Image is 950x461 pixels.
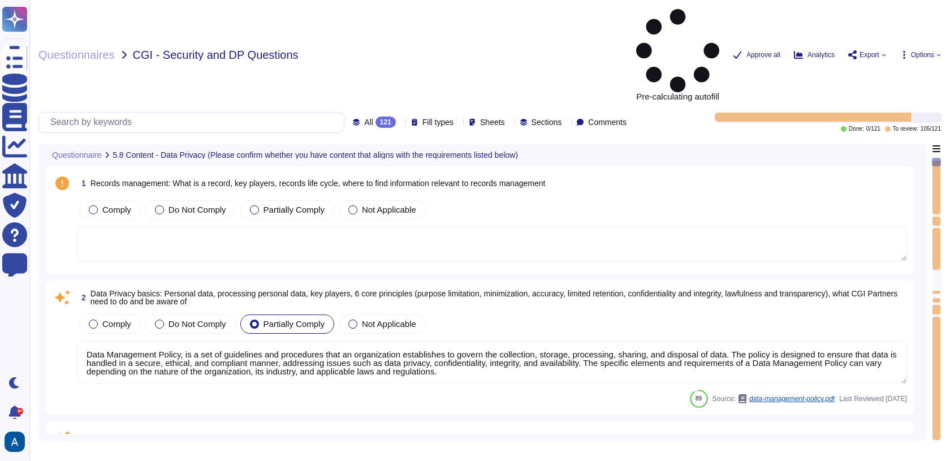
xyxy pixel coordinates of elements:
span: Sheets [480,118,505,126]
div: 9+ [16,408,23,415]
button: Approve all [733,50,780,59]
span: Options [911,51,934,58]
span: Do Not Comply [169,319,226,329]
button: user [2,429,33,454]
span: 89 [696,395,702,402]
span: To review: [893,126,918,132]
span: 2 [77,294,86,301]
span: Comments [588,118,627,126]
span: Source: [712,394,835,403]
span: Not Applicable [362,319,416,329]
input: Search by keywords [45,113,344,132]
span: Comply [102,319,131,329]
span: Analytics [807,51,835,58]
span: Records management: What is a record, key players, records life cycle, where to find information ... [90,179,546,188]
span: Sections [532,118,562,126]
span: 5.8 Content - Data Privacy (Please confirm whether you have content that aligns with the requirem... [113,151,518,159]
span: Partially Comply [264,205,325,214]
span: Rights of data subjects: 4 rights of data subject (Right to be informed, right of access, right t... [90,434,634,443]
span: Export [860,51,879,58]
span: Pre-calculating autofill [636,9,719,101]
span: CGI - Security and DP Questions [133,49,299,61]
img: user [5,432,25,452]
div: 121 [375,117,396,128]
span: 0 / 121 [866,126,880,132]
span: Fill types [422,118,454,126]
textarea: Data Management Policy, is a set of guidelines and procedures that an organization establishes to... [77,341,907,384]
span: Do Not Comply [169,205,226,214]
button: Analytics [794,50,835,59]
span: Last Reviewed [DATE] [839,395,907,402]
span: Questionnaire [52,151,101,159]
span: Done: [849,126,864,132]
span: All [364,118,373,126]
span: 1 [77,179,86,187]
span: Not Applicable [362,205,416,214]
span: Comply [102,205,131,214]
span: data-management-policy.pdf [749,395,835,402]
span: 105 / 121 [921,126,941,132]
span: Partially Comply [264,319,325,329]
span: Data Privacy basics: Personal data, processing personal data, key players, 6 core principles (pur... [90,289,897,306]
span: Questionnaires [38,49,115,61]
span: Approve all [746,51,780,58]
